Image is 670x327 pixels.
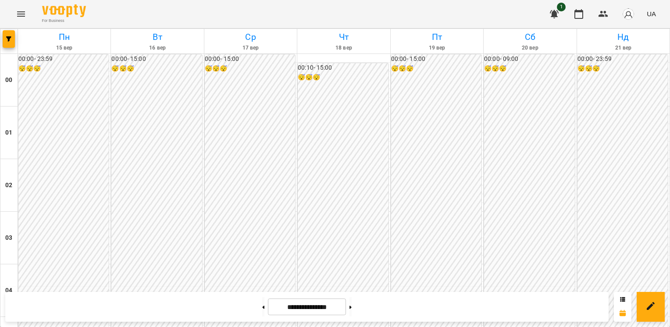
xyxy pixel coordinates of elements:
[5,181,12,190] h6: 02
[298,63,388,73] h6: 00:10 - 15:00
[643,6,659,22] button: UA
[577,64,668,74] h6: 😴😴😴
[112,30,202,44] h6: Вт
[578,44,668,52] h6: 21 вер
[206,30,296,44] h6: Ср
[299,30,388,44] h6: Чт
[5,128,12,138] h6: 01
[557,3,566,11] span: 1
[299,44,388,52] h6: 18 вер
[5,75,12,85] h6: 00
[205,54,295,64] h6: 00:00 - 15:00
[391,64,481,74] h6: 😴😴😴
[392,44,482,52] h6: 19 вер
[111,54,202,64] h6: 00:00 - 15:00
[5,233,12,243] h6: 03
[205,64,295,74] h6: 😴😴😴
[18,54,109,64] h6: 00:00 - 23:59
[485,30,575,44] h6: Сб
[19,44,109,52] h6: 15 вер
[5,286,12,295] h6: 04
[112,44,202,52] h6: 16 вер
[622,8,634,20] img: avatar_s.png
[19,30,109,44] h6: Пн
[18,64,109,74] h6: 😴😴😴
[111,64,202,74] h6: 😴😴😴
[42,4,86,17] img: Voopty Logo
[484,54,574,64] h6: 00:00 - 09:00
[578,30,668,44] h6: Нд
[392,30,482,44] h6: Пт
[11,4,32,25] button: Menu
[577,54,668,64] h6: 00:00 - 23:59
[298,73,388,82] h6: 😴😴😴
[484,64,574,74] h6: 😴😴😴
[647,9,656,18] span: UA
[42,18,86,24] span: For Business
[485,44,575,52] h6: 20 вер
[391,54,481,64] h6: 00:00 - 15:00
[206,44,296,52] h6: 17 вер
